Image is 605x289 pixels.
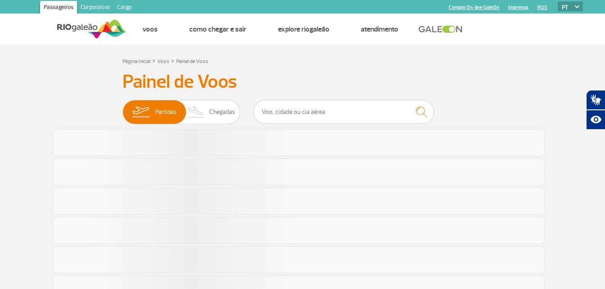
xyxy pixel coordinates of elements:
a: Imprensa [508,5,528,10]
input: Voo, cidade ou cia aérea [254,100,434,124]
button: Abrir recursos assistivos. [586,110,605,130]
a: > [152,55,155,66]
a: Atendimento [361,25,398,34]
span: Partidas [155,100,177,124]
a: Como chegar e sair [189,25,246,34]
a: Compra On-line GaleOn [449,5,499,10]
h3: Painel de Voos [123,71,483,93]
a: Painel de Voos [176,58,208,65]
a: Voos [157,58,169,65]
a: > [171,55,174,66]
span: Chegadas [209,100,235,124]
a: Passageiros [40,1,77,15]
a: Explore RIOgaleão [278,25,329,34]
button: Abrir tradutor de língua de sinais. [586,90,605,110]
a: Página Inicial [123,58,150,65]
a: Voos [142,25,158,34]
a: Corporativo [77,1,114,15]
a: RQS [537,5,547,10]
img: slider-embarque [127,100,155,124]
img: slider-desembarque [183,100,209,124]
div: Plugin de acessibilidade da Hand Talk. [586,90,605,130]
a: Cargo [114,1,135,15]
